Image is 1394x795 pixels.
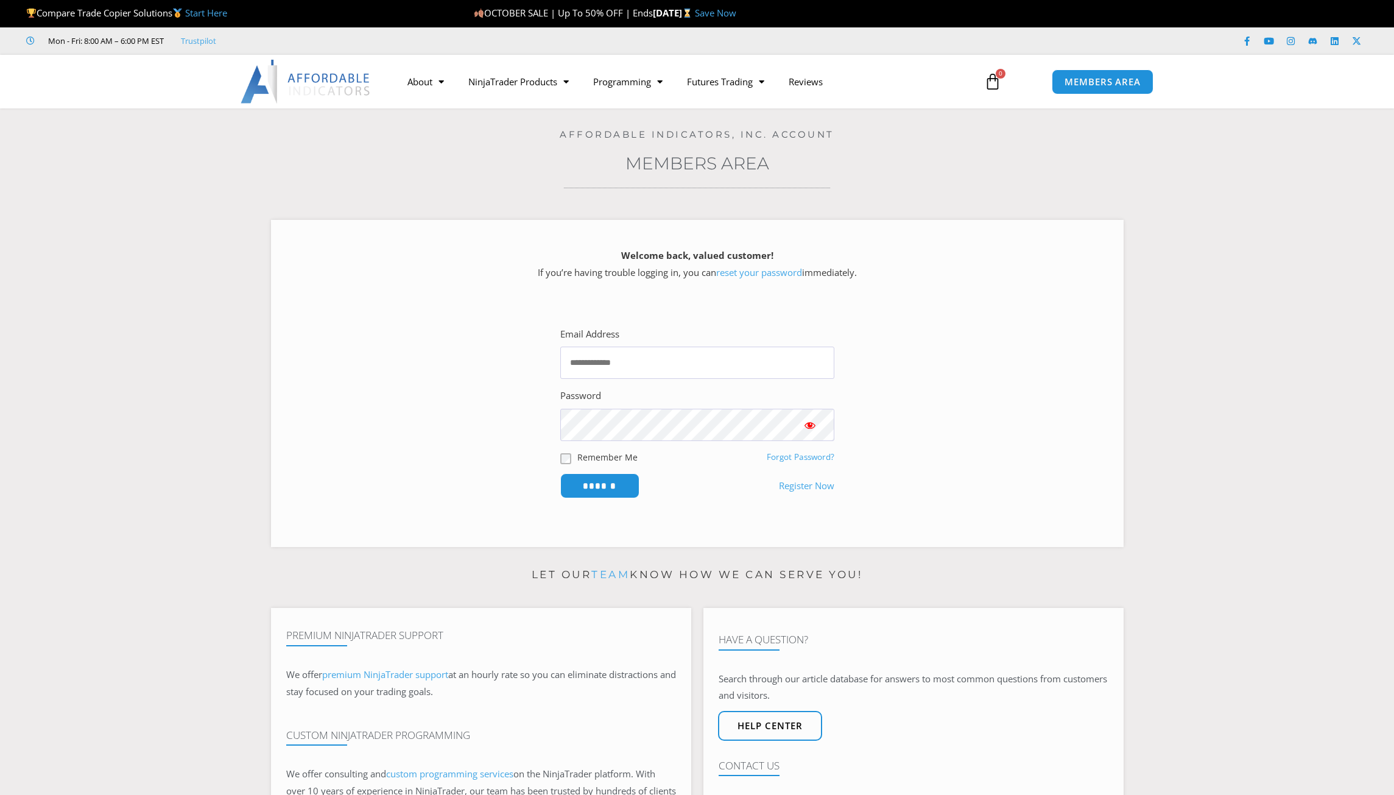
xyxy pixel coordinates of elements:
img: ⌛ [683,9,692,18]
a: Start Here [185,7,227,19]
nav: Menu [395,68,970,96]
h4: Have A Question? [719,634,1108,646]
p: If you’re having trouble logging in, you can immediately. [292,247,1102,281]
strong: Welcome back, valued customer! [621,249,773,261]
button: Show password [786,409,834,441]
a: NinjaTrader Products [456,68,581,96]
img: 🏆 [27,9,36,18]
a: MEMBERS AREA [1052,69,1153,94]
span: OCTOBER SALE | Up To 50% OFF | Ends [474,7,653,19]
h4: Premium NinjaTrader Support [286,629,676,641]
a: About [395,68,456,96]
a: Register Now [779,478,834,495]
strong: [DATE] [653,7,695,19]
p: Search through our article database for answers to most common questions from customers and visit... [719,671,1108,705]
span: We offer [286,668,322,680]
a: custom programming services [386,768,513,780]
span: MEMBERS AREA [1065,77,1141,87]
img: 🥇 [173,9,182,18]
a: Reviews [776,68,835,96]
a: Members Area [625,153,769,174]
label: Remember Me [577,451,638,464]
a: reset your password [716,266,802,278]
label: Email Address [560,326,619,343]
a: Futures Trading [675,68,776,96]
h4: Custom NinjaTrader Programming [286,729,676,741]
span: We offer consulting and [286,768,513,780]
h4: Contact Us [719,760,1108,772]
a: Programming [581,68,675,96]
a: Save Now [695,7,736,19]
a: Affordable Indicators, Inc. Account [560,129,834,140]
img: LogoAI | Affordable Indicators – NinjaTrader [241,60,371,104]
span: Compare Trade Copier Solutions [26,7,227,19]
a: Trustpilot [181,34,216,48]
a: Help center [718,711,822,741]
label: Password [560,387,601,405]
a: 0 [966,64,1019,99]
a: premium NinjaTrader support [322,668,448,680]
span: Help center [737,721,803,730]
span: at an hourly rate so you can eliminate distractions and stay focused on your trading goals. [286,668,676,698]
a: Forgot Password? [767,451,834,462]
span: Mon - Fri: 8:00 AM – 6:00 PM EST [45,34,164,48]
span: 0 [996,69,1005,79]
img: 🍂 [474,9,484,18]
a: team [591,568,630,581]
p: Let our know how we can serve you! [271,565,1124,585]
